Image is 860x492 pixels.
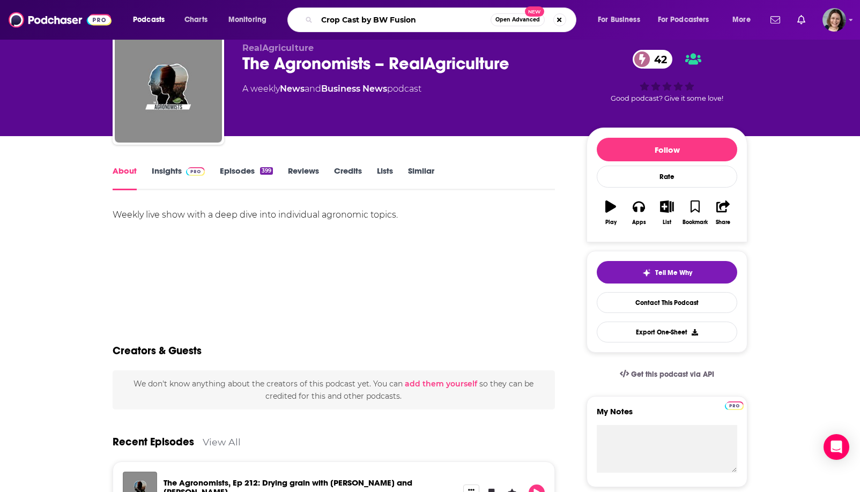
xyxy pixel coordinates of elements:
[631,370,714,379] span: Get this podcast via API
[305,84,321,94] span: and
[725,400,744,410] a: Pro website
[597,138,737,161] button: Follow
[9,10,112,30] img: Podchaser - Follow, Share and Rate Podcasts
[242,83,421,95] div: A weekly podcast
[491,13,545,26] button: Open AdvancedNew
[408,166,434,190] a: Similar
[793,11,810,29] a: Show notifications dropdown
[653,193,681,232] button: List
[405,379,477,388] button: add them yourself
[605,219,617,226] div: Play
[725,11,764,28] button: open menu
[709,193,737,232] button: Share
[766,11,784,29] a: Show notifications dropdown
[280,84,305,94] a: News
[495,17,540,23] span: Open Advanced
[632,219,646,226] div: Apps
[822,8,846,32] button: Show profile menu
[625,193,653,232] button: Apps
[113,344,202,357] h2: Creators & Guests
[597,292,737,313] a: Contact This Podcast
[611,361,723,387] a: Get this podcast via API
[298,8,587,32] div: Search podcasts, credits, & more...
[377,166,393,190] a: Lists
[113,207,555,222] div: Weekly live show with a deep dive into individual agronomic topics.
[186,167,205,176] img: Podchaser Pro
[134,379,533,400] span: We don't know anything about the creators of this podcast yet . You can so they can be credited f...
[681,193,709,232] button: Bookmark
[597,406,737,425] label: My Notes
[590,11,654,28] button: open menu
[260,167,273,175] div: 399
[184,12,207,27] span: Charts
[822,8,846,32] span: Logged in as micglogovac
[334,166,362,190] a: Credits
[597,193,625,232] button: Play
[655,269,692,277] span: Tell Me Why
[611,94,723,102] span: Good podcast? Give it some love!
[824,434,849,460] div: Open Intercom Messenger
[732,12,751,27] span: More
[525,6,544,17] span: New
[115,35,222,143] img: The Agronomists – RealAgriculture
[317,11,491,28] input: Search podcasts, credits, & more...
[321,84,387,94] a: Business News
[152,166,205,190] a: InsightsPodchaser Pro
[228,12,266,27] span: Monitoring
[716,219,730,226] div: Share
[633,50,672,69] a: 42
[125,11,179,28] button: open menu
[683,219,708,226] div: Bookmark
[597,322,737,342] button: Export One-Sheet
[597,166,737,188] div: Rate
[642,269,651,277] img: tell me why sparkle
[658,12,709,27] span: For Podcasters
[133,12,165,27] span: Podcasts
[643,50,672,69] span: 42
[113,166,137,190] a: About
[822,8,846,32] img: User Profile
[203,436,241,448] a: View All
[725,401,744,410] img: Podchaser Pro
[177,11,214,28] a: Charts
[113,435,194,449] a: Recent Episodes
[651,11,725,28] button: open menu
[288,166,319,190] a: Reviews
[242,43,314,53] span: RealAgriculture
[597,261,737,284] button: tell me why sparkleTell Me Why
[587,43,747,109] div: 42Good podcast? Give it some love!
[663,219,671,226] div: List
[598,12,640,27] span: For Business
[220,166,273,190] a: Episodes399
[221,11,280,28] button: open menu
